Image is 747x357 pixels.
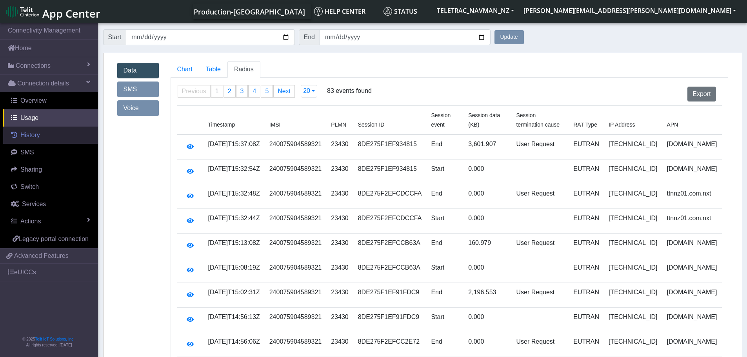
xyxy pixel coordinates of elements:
[204,234,265,258] td: [DATE]T15:13:08Z
[206,66,221,72] span: Table
[265,88,269,94] span: 5
[204,209,265,234] td: [DATE]T15:32:44Z
[662,283,722,308] td: [DOMAIN_NAME]
[380,4,432,19] a: Status
[353,234,427,258] td: 8DE275F2EFCCB63A
[326,184,353,209] td: 23430
[6,5,39,18] img: logo-telit-cinterion-gw-new.png
[193,4,305,19] a: Your current platform instance
[358,121,385,128] span: Session ID
[463,134,511,159] td: 3,601.907
[301,85,317,98] button: 20
[117,82,159,97] a: SMS
[353,308,427,332] td: 8DE275F1EF91FDC9
[20,114,38,121] span: Usage
[204,258,265,283] td: [DATE]T15:08:19Z
[426,234,463,258] td: End
[432,4,519,18] button: TELETRAC_NAVMAN_NZ
[426,134,463,159] td: End
[3,161,98,178] a: Sharing
[687,87,716,101] button: Export
[194,7,305,16] span: Production-[GEOGRAPHIC_DATA]
[569,258,604,283] td: EUTRAN
[604,209,662,234] td: [TECHNICAL_ID]
[463,332,511,357] td: 0.000
[204,134,265,159] td: [DATE]T15:37:08Z
[494,30,524,44] button: Update
[265,134,326,159] td: 240075904589321
[326,234,353,258] td: 23430
[604,258,662,283] td: [TECHNICAL_ID]
[569,234,604,258] td: EUTRAN
[326,209,353,234] td: 23430
[662,234,722,258] td: [DOMAIN_NAME]
[519,4,741,18] button: [PERSON_NAME][EMAIL_ADDRESS][PERSON_NAME][DOMAIN_NAME]
[662,308,722,332] td: [DOMAIN_NAME]
[426,209,463,234] td: Start
[20,149,34,156] span: SMS
[20,218,41,225] span: Actions
[14,251,69,261] span: Advanced Features
[604,134,662,159] td: [TECHNICAL_ID]
[326,159,353,184] td: 23430
[178,85,296,98] ul: Pagination
[6,3,99,20] a: App Center
[569,308,604,332] td: EUTRAN
[662,258,722,283] td: [DOMAIN_NAME]
[463,283,511,308] td: 2,196.553
[662,332,722,357] td: [DOMAIN_NAME]
[182,88,206,94] span: Previous
[431,112,451,128] span: Session event
[569,209,604,234] td: EUTRAN
[22,201,46,207] span: Services
[511,332,569,357] td: User Request
[215,88,219,94] span: 1
[326,134,353,159] td: 23430
[311,4,380,19] a: Help center
[274,85,294,97] a: Next page
[662,159,722,184] td: [DOMAIN_NAME]
[20,166,42,173] span: Sharing
[42,6,100,21] span: App Center
[204,159,265,184] td: [DATE]T15:32:54Z
[240,88,244,94] span: 3
[353,332,427,357] td: 8DE275F2EFCC2E72
[3,109,98,127] a: Usage
[353,134,427,159] td: 8DE275F1EF934815
[569,332,604,357] td: EUTRAN
[3,127,98,144] a: History
[326,283,353,308] td: 23430
[426,283,463,308] td: End
[426,184,463,209] td: End
[383,7,417,16] span: Status
[353,283,427,308] td: 8DE275F1EF91FDC9
[604,234,662,258] td: [TECHNICAL_ID]
[463,209,511,234] td: 0.000
[171,61,728,78] ul: Tabs
[573,121,597,128] span: RAT Type
[353,209,427,234] td: 8DE275F2EFCDCCFA
[426,258,463,283] td: Start
[327,86,372,108] span: 83 events found
[662,184,722,209] td: ttnnz01.com.nxt
[662,134,722,159] td: [DOMAIN_NAME]
[326,258,353,283] td: 23430
[569,184,604,209] td: EUTRAN
[265,159,326,184] td: 240075904589321
[103,29,127,45] span: Start
[269,121,281,128] span: IMSI
[20,132,40,138] span: History
[463,234,511,258] td: 160.979
[609,121,635,128] span: IP Address
[383,7,392,16] img: status.svg
[604,308,662,332] td: [TECHNICAL_ID]
[228,88,231,94] span: 2
[604,332,662,357] td: [TECHNICAL_ID]
[569,134,604,159] td: EUTRAN
[265,184,326,209] td: 240075904589321
[326,308,353,332] td: 23430
[35,337,75,341] a: Telit IoT Solutions, Inc.
[299,29,320,45] span: End
[326,332,353,357] td: 23430
[426,332,463,357] td: End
